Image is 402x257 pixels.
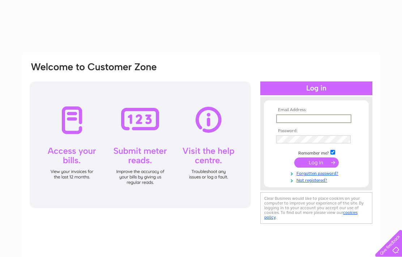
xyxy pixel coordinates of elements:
th: Password: [274,128,358,134]
a: cookies policy [264,210,358,220]
input: Submit [294,157,339,168]
th: Email Address: [274,108,358,113]
a: Not registered? [276,176,358,183]
div: Clear Business would like to place cookies on your computer to improve your experience of the sit... [260,192,372,224]
td: Remember me? [274,149,358,156]
a: Forgotten password? [276,169,358,176]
